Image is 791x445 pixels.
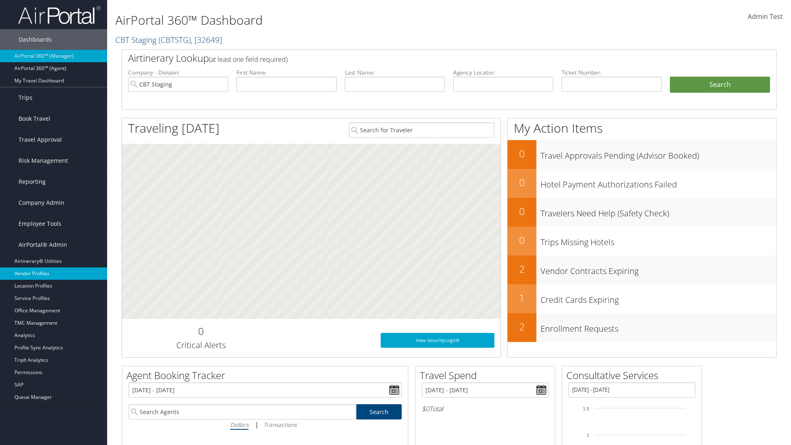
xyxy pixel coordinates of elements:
[128,324,274,338] h2: 0
[422,404,429,413] span: $0
[209,55,288,64] span: (at least one field required)
[670,77,770,93] button: Search
[128,119,220,137] h1: Traveling [DATE]
[19,192,64,213] span: Company Admin
[508,284,776,313] a: 1Credit Cards Expiring
[508,147,536,161] h2: 0
[356,404,402,419] a: Search
[420,368,555,382] h2: Travel Spend
[508,233,536,247] h2: 0
[19,87,33,108] span: Trips
[128,51,716,65] h2: Airtinerary Lookup
[129,404,356,419] input: Search Agents
[541,232,776,248] h3: Trips Missing Hotels
[126,368,408,382] h2: Agent Booking Tracker
[129,419,402,430] div: |
[19,150,68,171] span: Risk Management
[115,34,222,45] a: CBT Staging
[748,4,783,30] a: Admin Test
[748,12,783,21] span: Admin Test
[541,175,776,190] h3: Hotel Payment Authorizations Failed
[508,204,536,218] h2: 0
[422,404,549,413] h6: Total
[230,421,248,429] i: Dollars
[541,146,776,162] h3: Travel Approvals Pending (Advisor Booked)
[349,122,494,138] input: Search for Traveler
[345,68,445,77] label: Last Name:
[508,198,776,227] a: 0Travelers Need Help (Safety Check)
[541,261,776,277] h3: Vendor Contracts Expiring
[159,34,191,45] span: ( CBTSTG )
[381,333,494,348] a: View SecurityLogic®
[19,29,52,50] span: Dashboards
[508,119,776,137] h1: My Action Items
[562,68,662,77] label: Ticket Number:
[453,68,553,77] label: Agency Locator:
[508,227,776,255] a: 0Trips Missing Hotels
[508,255,776,284] a: 2Vendor Contracts Expiring
[541,204,776,219] h3: Travelers Need Help (Safety Check)
[508,262,536,276] h2: 2
[19,213,61,234] span: Employee Tools
[128,340,274,351] h3: Critical Alerts
[508,140,776,169] a: 0Travel Approvals Pending (Advisor Booked)
[541,319,776,335] h3: Enrollment Requests
[236,68,337,77] label: First Name:
[19,108,50,129] span: Book Travel
[19,129,62,150] span: Travel Approval
[128,68,228,77] label: Company - Division:
[508,176,536,190] h2: 0
[508,320,536,334] h2: 2
[264,421,297,429] i: Transactions
[19,234,67,255] span: AirPortal® Admin
[508,313,776,342] a: 2Enrollment Requests
[508,169,776,198] a: 0Hotel Payment Authorizations Failed
[587,433,589,438] tspan: 1
[115,12,560,29] h1: AirPortal 360™ Dashboard
[19,171,46,192] span: Reporting
[583,406,589,411] tspan: 1.5
[18,5,101,25] img: airportal-logo.png
[566,368,702,382] h2: Consultative Services
[541,290,776,306] h3: Credit Cards Expiring
[508,291,536,305] h2: 1
[191,34,222,45] span: , [ 32649 ]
